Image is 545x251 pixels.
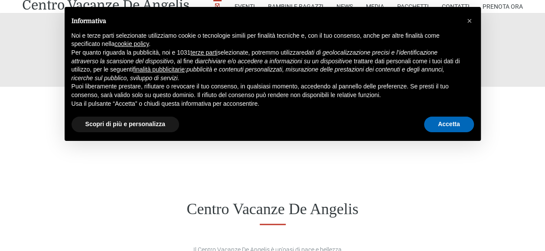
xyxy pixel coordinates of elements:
[72,117,179,132] button: Scopri di più e personalizza
[72,32,460,49] p: Noi e terze parti selezionate utilizziamo cookie o tecnologie simili per finalità tecniche e, con...
[72,100,460,108] p: Usa il pulsante “Accetta” o chiudi questa informativa per acconsentire.
[72,49,437,65] em: dati di geolocalizzazione precisi e l’identificazione attraverso la scansione del dispositivo
[72,49,460,82] p: Per quanto riguarda la pubblicità, noi e 1031 selezionate, potremmo utilizzare , al fine di e tra...
[72,66,444,81] em: pubblicità e contenuti personalizzati, misurazione delle prestazioni dei contenuti e degli annunc...
[22,200,523,218] h1: Centro Vacanze De Angelis
[114,40,149,47] a: cookie policy
[467,16,472,26] span: ×
[72,17,460,25] h2: Informativa
[190,49,217,57] button: terze parti
[424,117,474,132] button: Accetta
[133,65,185,74] button: finalità pubblicitarie
[463,14,476,28] button: Chiudi questa informativa
[72,82,460,99] p: Puoi liberamente prestare, rifiutare o revocare il tuo consenso, in qualsiasi momento, accedendo ...
[199,58,349,65] em: archiviare e/o accedere a informazioni su un dispositivo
